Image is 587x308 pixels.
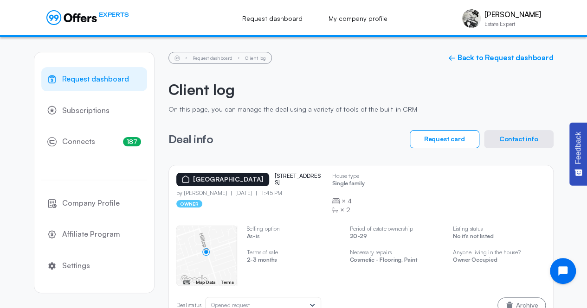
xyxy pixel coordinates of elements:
span: Request dashboard [62,73,129,85]
h2: Client log [168,81,554,98]
a: Company Profile [41,191,147,215]
swiper-slide: 1 / 4 [176,226,237,286]
p: 20-29 [350,233,443,242]
p: Estate Expert [484,21,541,27]
button: Feedback - Show survey [569,122,587,185]
p: by [PERSON_NAME] [176,190,232,196]
p: Anyone living in the house? [453,249,546,256]
li: Client log [245,56,266,60]
p: Necessary repairs [350,249,443,256]
a: My company profile [318,8,398,29]
span: Connects [62,136,95,148]
p: Period of estate ownership [350,226,443,232]
div: × [332,205,365,214]
a: ← Back to Request dashboard [448,53,554,62]
img: Judah Michael [462,9,481,28]
p: No it's not listed [453,233,546,242]
p: Selling option [247,226,340,232]
p: Listing status [453,226,546,232]
span: Feedback [574,132,582,164]
h3: Deal info [168,133,213,145]
a: Request dashboard [232,8,313,29]
p: Terms of sale [247,249,340,256]
a: Connects187 [41,130,147,154]
swiper-slide: 2 / 4 [247,226,340,273]
a: EXPERTS [46,10,129,25]
p: owner [176,200,203,207]
a: Subscriptions [41,99,147,123]
a: Request dashboard [41,67,147,91]
p: As-is [247,233,340,242]
p: 2-3 months [247,257,340,265]
button: Contact info [484,130,554,148]
div: × [332,196,365,206]
swiper-slide: 4 / 4 [453,226,546,273]
a: Affiliate Program [41,222,147,246]
p: [DATE] [231,190,256,196]
span: Affiliate Program [62,228,120,240]
span: 4 [348,196,352,206]
button: Request card [410,130,479,148]
p: [GEOGRAPHIC_DATA] [193,176,264,183]
p: [PERSON_NAME] [484,10,541,19]
span: Settings [62,260,90,272]
p: On this page, you can manage the deal using a variety of tools of the built-in CRM [168,106,554,113]
p: House type [332,173,365,179]
span: EXPERTS [99,10,129,19]
span: Subscriptions [62,105,110,117]
p: 11:45 PM [256,190,282,196]
span: Company Profile [62,197,120,209]
p: Cosmetic - Flooring, Paint [350,257,443,265]
span: 187 [123,137,141,146]
p: [STREET_ADDRESS] [275,173,321,186]
a: Request dashboard [193,55,232,61]
swiper-slide: 3 / 4 [350,226,443,273]
span: 2 [346,205,350,214]
p: Owner Occupied [453,257,546,265]
a: Settings [41,254,147,278]
p: Single family [332,180,365,189]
